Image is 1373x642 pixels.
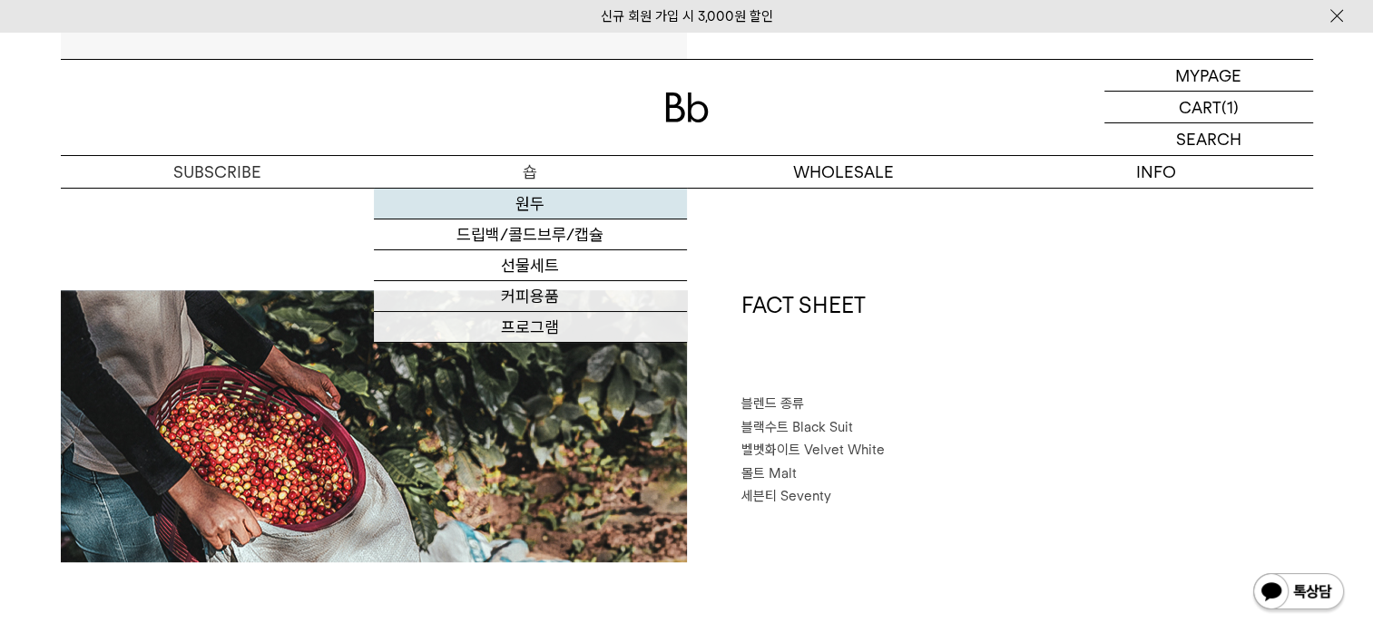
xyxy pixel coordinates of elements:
[1179,92,1221,122] p: CART
[1000,156,1313,188] p: INFO
[374,250,687,281] a: 선물세트
[792,419,853,435] span: Black Suit
[741,290,1313,394] h1: FACT SHEET
[1251,571,1346,615] img: 카카오톡 채널 1:1 채팅 버튼
[61,290,687,562] img: 블렌드 커피 3종 (각 200g x3)
[374,281,687,312] a: 커피용품
[741,419,789,435] span: 블랙수트
[1104,92,1313,123] a: CART (1)
[374,189,687,219] a: 원두
[1221,92,1239,122] p: (1)
[804,442,885,458] span: Velvet White
[741,488,777,504] span: 세븐티
[741,442,800,458] span: 벨벳화이트
[1176,123,1241,155] p: SEARCH
[374,219,687,250] a: 드립백/콜드브루/캡슐
[780,488,831,504] span: Seventy
[374,156,687,188] a: 숍
[741,395,804,412] span: 블렌드 종류
[374,312,687,343] a: 프로그램
[601,8,773,24] a: 신규 회원 가입 시 3,000원 할인
[1104,60,1313,92] a: MYPAGE
[769,465,797,481] span: Malt
[665,92,709,122] img: 로고
[687,156,1000,188] p: WHOLESALE
[61,156,374,188] a: SUBSCRIBE
[1175,60,1241,91] p: MYPAGE
[741,465,765,481] span: 몰트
